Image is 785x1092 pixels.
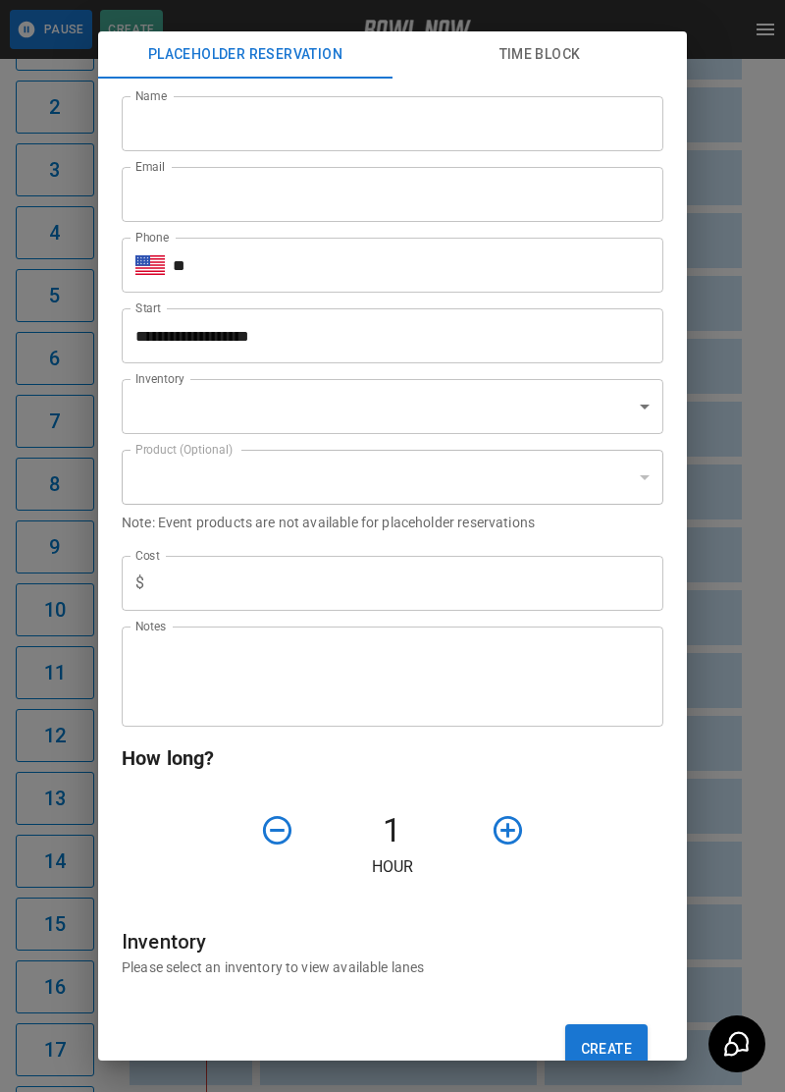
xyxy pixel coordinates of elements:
h6: How long? [122,742,663,774]
div: ​ [122,450,663,505]
button: Placeholder Reservation [98,31,392,79]
button: Time Block [392,31,687,79]
h4: 1 [302,810,483,851]
p: Hour [122,855,663,879]
button: Select country [135,250,165,280]
div: ​ [122,379,663,434]
label: Phone [135,229,169,246]
button: Create [565,1024,648,1073]
h6: Inventory [122,926,663,957]
p: Please select an inventory to view available lanes [122,957,663,977]
p: Note: Event products are not available for placeholder reservations [122,513,663,532]
label: Start [135,300,161,316]
input: Choose date, selected date is Sep 29, 2025 [122,308,650,363]
p: $ [135,572,144,595]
